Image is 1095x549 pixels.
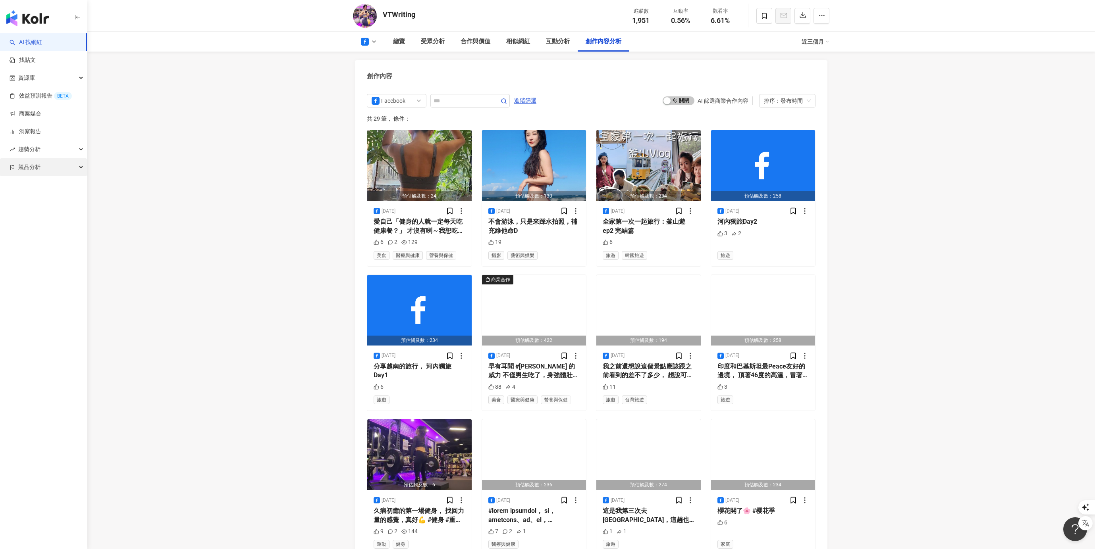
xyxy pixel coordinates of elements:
div: 2 [387,528,397,536]
div: 河內獨旅Day2 [717,217,809,226]
span: 美食 [374,251,389,260]
div: 預估觸及數：6 [367,480,472,490]
div: 129 [401,238,418,246]
div: 合作與價值 [461,37,490,46]
div: 觀看率 [705,7,735,15]
div: 共 29 筆 ， 條件： [367,115,815,122]
div: 6 [717,519,727,527]
div: 全家第一次一起旅行：釜山遊 ep2 完結篇 [603,217,694,235]
div: 預估觸及數：422 [482,336,586,346]
span: 運動 [374,540,389,549]
div: 6 [603,238,613,246]
div: 預估觸及數：194 [596,336,701,346]
button: 預估觸及數：194 [596,275,701,346]
button: 商業合作預估觸及數：422 [482,275,586,346]
img: post-image [596,130,701,201]
button: 進階篩選 [514,94,537,107]
div: 預估觸及數：236 [482,480,586,490]
button: 預估觸及數：234 [711,419,815,490]
div: 近三個月 [802,35,829,48]
img: post-image [367,130,472,201]
div: [DATE] [725,352,739,359]
img: post-image [482,275,586,346]
img: post-image [482,130,586,201]
div: 櫻花開了🌸 #櫻花季 [717,507,809,515]
div: 商業合作 [491,276,510,284]
div: [DATE] [611,352,625,359]
div: [DATE] [611,497,625,504]
span: 醫療與健康 [393,251,423,260]
span: 趨勢分析 [18,140,40,158]
div: 分享越南的旅行， 河內獨旅Day1 [374,362,465,380]
div: 9 [374,528,384,536]
span: 韓國旅遊 [622,251,647,260]
div: 早有耳聞 #[PERSON_NAME] 的威力 不僅男生吃了，身強體壯🔥 平常有健身習慣的人吃，也能增強表現，體能加倍。 [URL][DOMAIN_NAME] ⠀⠀⠀ 【📖瑪卡小教室】 生長於 ... [488,362,580,380]
span: 1,951 [632,16,650,25]
span: 營養與保健 [426,251,456,260]
a: searchAI 找網紅 [10,38,42,46]
span: 旅遊 [603,395,619,404]
img: post-image [367,419,472,490]
img: post-image [711,275,815,346]
div: 追蹤數 [626,7,656,15]
div: 2 [731,230,741,238]
div: 久病初癒的第一場健身， 找回力量的感覺，真好💪 #健身 #重訓久病初癒的第一場健身， 找回力量的感覺，真好💪 #健身 #重訓 [374,507,465,524]
a: 效益預測報告BETA [10,92,72,100]
button: 預估觸及數：130 [482,130,586,201]
button: 預估觸及數：24 [367,130,472,201]
img: post-image [596,275,701,346]
span: 旅遊 [603,540,619,549]
div: 144 [401,528,418,536]
a: 商案媒合 [10,110,41,118]
div: [DATE] [382,352,395,359]
div: 6 [374,383,384,391]
span: 旅遊 [717,251,733,260]
span: rise [10,147,15,152]
span: 競品分析 [18,158,40,176]
span: 6.61% [711,17,730,25]
div: 4 [505,383,515,391]
div: VTWriting [383,10,415,19]
div: 預估觸及數：234 [711,480,815,490]
button: 預估觸及數：234 [596,130,701,201]
button: 預估觸及數：236 [482,419,586,490]
div: [DATE] [496,208,510,215]
div: 19 [488,238,501,246]
span: 藝術與娛樂 [507,251,538,260]
span: 旅遊 [717,395,733,404]
div: 創作內容分析 [586,37,621,46]
div: [DATE] [611,208,625,215]
div: 互動率 [665,7,696,15]
div: 1 [617,528,627,536]
span: 旅遊 [603,251,619,260]
div: 這是我第三次去[GEOGRAPHIC_DATA]，這趟也是獨旅， 走一個循環旅行，所以折返回到達[GEOGRAPHIC_DATA]拉，但選擇住在附近另一個叫做[GEOGRAPHIC_DATA]的... [603,507,694,524]
span: 進階篩選 [514,94,536,107]
div: 7 [488,528,498,536]
div: 1 [603,528,613,536]
span: 台灣旅遊 [622,395,647,404]
div: 印度和巴基斯坦最Peace友好的邊境， 頂著46度的高溫，冒著再次中暑生病的可能， 依舊順著命運給與的緣份，來到阿姆利則必去的邊境降旗儀式。 結果，我撐住了，我的手機沒有，硬是給我熱衰竭，強制關... [717,362,809,380]
div: [DATE] [496,352,510,359]
img: KOL Avatar [353,4,377,28]
div: 總覽 [393,37,405,46]
button: 預估觸及數：6 [367,419,472,490]
span: 醫療與健康 [488,540,519,549]
button: 預估觸及數：258 [711,130,815,201]
div: 預估觸及數：234 [596,191,701,201]
span: 健身 [393,540,409,549]
button: 預估觸及數：234 [367,275,472,346]
img: post-image [482,419,586,490]
img: post-image [367,275,472,346]
a: 洞察報告 [10,128,41,136]
div: 1 [516,528,526,536]
span: 美食 [488,395,504,404]
span: 0.56% [671,17,690,25]
span: 資源庫 [18,69,35,87]
div: 2 [387,238,397,246]
img: post-image [711,130,815,201]
div: 不會游泳，只是來踩水拍照，補充維他命D [488,217,580,235]
div: 預估觸及數：234 [367,336,472,346]
span: 攝影 [488,251,504,260]
div: 2 [502,528,512,536]
div: [DATE] [496,497,510,504]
